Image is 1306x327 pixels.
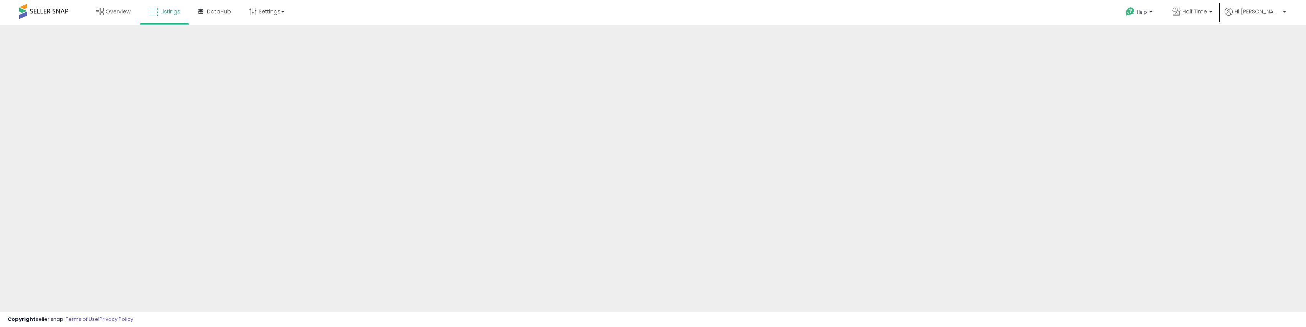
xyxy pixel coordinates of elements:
[160,8,180,15] span: Listings
[1119,1,1160,25] a: Help
[66,315,98,323] a: Terms of Use
[1235,8,1281,15] span: Hi [PERSON_NAME]
[207,8,231,15] span: DataHub
[1182,8,1207,15] span: Half Time
[1225,8,1286,25] a: Hi [PERSON_NAME]
[8,316,133,323] div: seller snap | |
[99,315,133,323] a: Privacy Policy
[1125,7,1135,16] i: Get Help
[1137,9,1147,15] span: Help
[8,315,36,323] strong: Copyright
[106,8,130,15] span: Overview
